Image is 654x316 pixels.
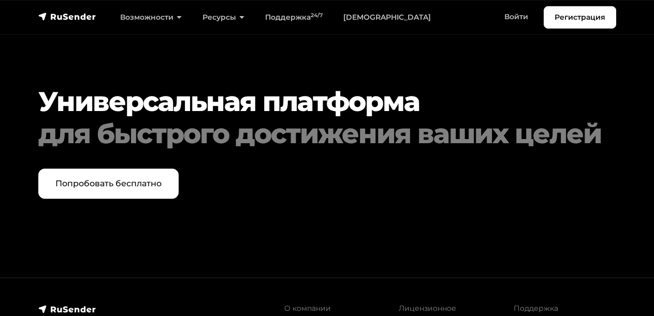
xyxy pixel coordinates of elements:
[544,6,616,29] a: Регистрация
[311,12,323,19] sup: 24/7
[110,7,192,28] a: Возможности
[38,169,179,199] a: Попробовать бесплатно
[514,304,558,313] a: Поддержка
[38,86,616,150] h2: Универсальная платформа
[284,304,331,313] a: О компании
[38,118,616,150] div: для быстрого достижения ваших целей
[192,7,255,28] a: Ресурсы
[255,7,333,28] a: Поддержка24/7
[38,11,96,22] img: RuSender
[333,7,441,28] a: [DEMOGRAPHIC_DATA]
[38,304,96,314] img: RuSender
[494,6,539,28] a: Войти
